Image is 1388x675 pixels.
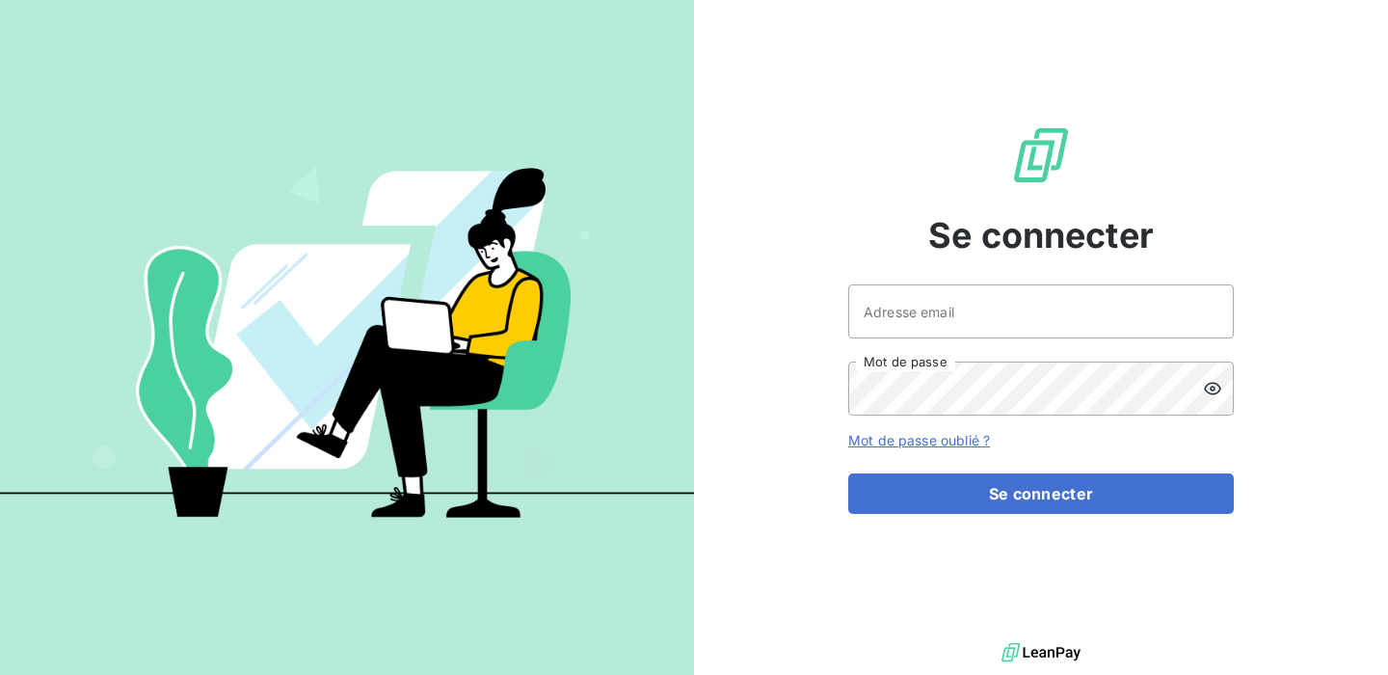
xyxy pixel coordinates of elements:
button: Se connecter [848,473,1234,514]
a: Mot de passe oublié ? [848,432,990,448]
input: placeholder [848,284,1234,338]
img: logo [1001,638,1081,667]
img: Logo LeanPay [1010,124,1072,186]
span: Se connecter [928,209,1154,261]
